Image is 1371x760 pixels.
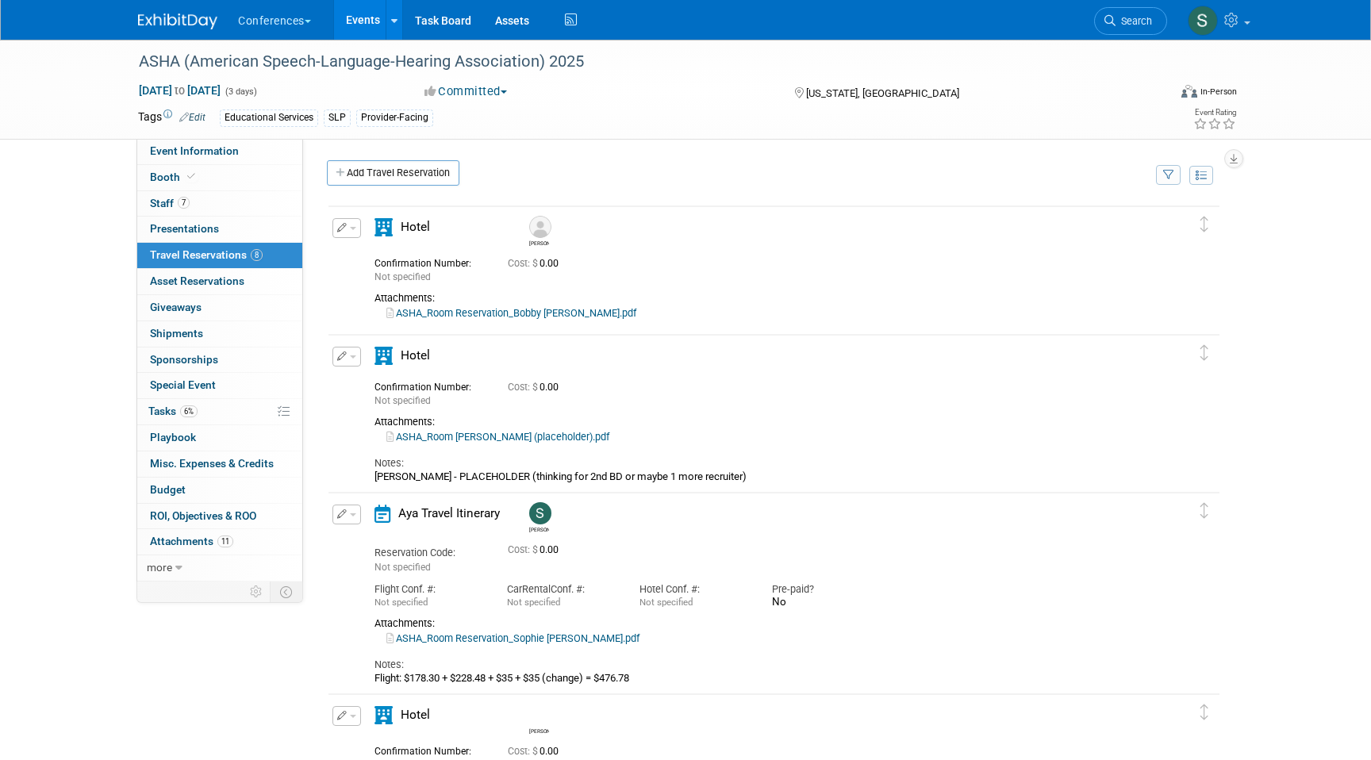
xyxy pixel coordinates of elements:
[529,524,549,533] div: Sophie Buffo
[639,582,748,597] div: Hotel Conf. #:
[150,457,274,470] span: Misc. Expenses & Credits
[386,632,639,644] a: ASHA_Room Reservation_Sophie [PERSON_NAME].pdf
[525,502,553,533] div: Sophie Buffo
[1094,7,1167,35] a: Search
[137,217,302,242] a: Presentations
[150,274,244,287] span: Asset Reservations
[401,348,430,363] span: Hotel
[220,109,318,126] div: Educational Services
[374,672,1146,685] div: Flight: $178.30 + $228.48 + $35 + $35 (change) = $476.78
[1188,6,1218,36] img: Sophie Buffo
[138,13,217,29] img: ExhibitDay
[150,378,216,391] span: Special Event
[374,658,1146,672] div: Notes:
[150,509,256,522] span: ROI, Objectives & ROO
[772,596,786,608] span: No
[374,706,393,724] i: Hotel
[187,172,195,181] i: Booth reservation complete
[374,597,428,608] span: Not specified
[508,258,540,269] span: Cost: $
[401,708,430,722] span: Hotel
[401,220,430,234] span: Hotel
[508,544,540,555] span: Cost: $
[138,83,221,98] span: [DATE] [DATE]
[374,292,1146,305] div: Attachments:
[137,504,302,529] a: ROI, Objectives & ROO
[137,478,302,503] a: Budget
[224,86,257,97] span: (3 days)
[148,405,198,417] span: Tasks
[137,399,302,424] a: Tasks6%
[386,431,609,443] a: ASHA_Room [PERSON_NAME] (placeholder).pdf
[150,144,239,157] span: Event Information
[137,269,302,294] a: Asset Reservations
[137,191,302,217] a: Staff7
[1181,85,1197,98] img: Format-Inperson.png
[327,160,459,186] a: Add Travel Reservation
[271,582,303,602] td: Toggle Event Tabs
[1193,109,1236,117] div: Event Rating
[138,109,205,127] td: Tags
[374,416,1146,428] div: Attachments:
[137,295,302,321] a: Giveaways
[507,597,560,608] span: Not specified
[1073,83,1237,106] div: Event Format
[137,425,302,451] a: Playbook
[525,704,553,735] div: Stephanie Donley
[529,238,549,247] div: Bobby Atha
[137,373,302,398] a: Special Event
[374,617,1146,630] div: Attachments:
[137,243,302,268] a: Travel Reservations8
[806,87,959,99] span: [US_STATE], [GEOGRAPHIC_DATA]
[772,582,881,597] div: Pre-paid?
[1163,171,1174,181] i: Filter by Traveler
[374,741,484,758] div: Confirmation Number:
[508,746,540,757] span: Cost: $
[639,597,693,608] span: Not specified
[217,535,233,547] span: 11
[356,109,433,126] div: Provider-Facing
[150,431,196,443] span: Playbook
[137,347,302,373] a: Sponsorships
[1200,86,1237,98] div: In-Person
[324,109,351,126] div: SLP
[1200,345,1208,361] i: Click and drag to move item
[147,561,172,574] span: more
[374,470,1146,483] div: [PERSON_NAME] - PLACEHOLDER (thinking for 2nd BD or maybe 1 more recruiter)
[508,544,565,555] span: 0.00
[529,502,551,524] img: Sophie Buffo
[374,562,431,573] span: Not specified
[150,197,190,209] span: Staff
[137,529,302,555] a: Attachments11
[137,555,302,581] a: more
[374,395,431,406] span: Not specified
[150,301,202,313] span: Giveaways
[150,222,219,235] span: Presentations
[1200,217,1208,232] i: Click and drag to move item
[525,216,553,247] div: Bobby Atha
[374,546,484,560] div: Reservation Code:
[529,704,551,726] img: Stephanie Donley
[180,405,198,417] span: 6%
[529,726,549,735] div: Stephanie Donley
[398,506,500,520] span: Aya Travel Itinerary
[137,321,302,347] a: Shipments
[522,583,551,595] span: Rental
[150,483,186,496] span: Budget
[419,83,513,100] button: Committed
[374,347,393,365] i: Hotel
[243,582,271,602] td: Personalize Event Tab Strip
[374,218,393,236] i: Hotel
[1200,704,1208,720] i: Click and drag to move item
[1200,503,1208,519] i: Click and drag to move item
[374,377,484,393] div: Confirmation Number:
[374,456,1146,470] div: Notes:
[133,48,1143,76] div: ASHA (American Speech-Language-Hearing Association) 2025
[150,171,198,183] span: Booth
[179,112,205,123] a: Edit
[374,253,484,270] div: Confirmation Number:
[172,84,187,97] span: to
[150,248,263,261] span: Travel Reservations
[150,327,203,340] span: Shipments
[1116,15,1152,27] span: Search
